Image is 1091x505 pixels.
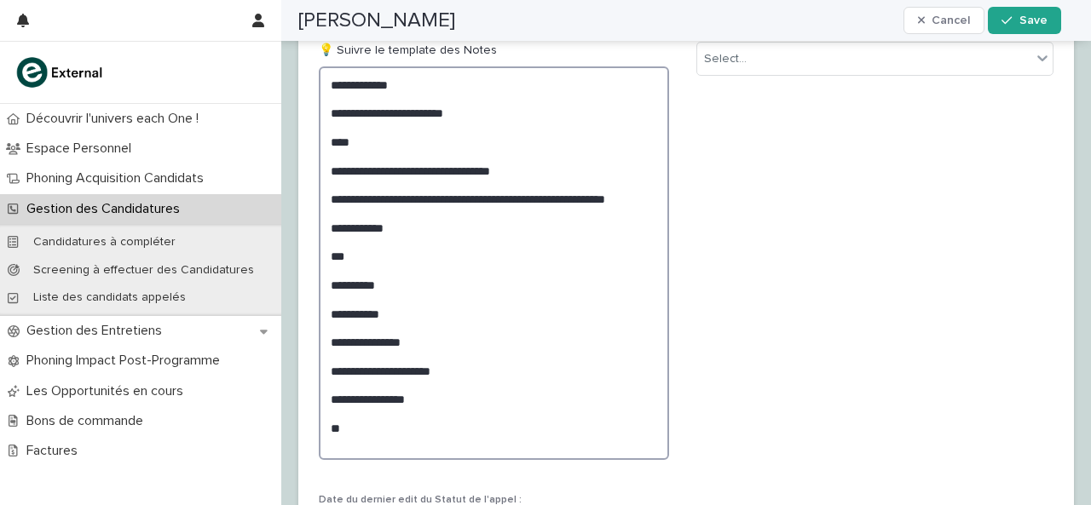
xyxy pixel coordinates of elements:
h2: [PERSON_NAME] [298,9,455,33]
span: Save [1019,14,1048,26]
p: Bons de commande [20,413,157,429]
p: Phoning Acquisition Candidats [20,170,217,187]
p: Les Opportunités en cours [20,383,197,399]
button: Save [988,7,1060,34]
p: Gestion des Entretiens [20,323,176,339]
p: 💡 Suivre le template des Notes [319,42,676,60]
span: Cancel [932,14,970,26]
p: Gestion des Candidatures [20,201,193,217]
p: Factures [20,443,91,459]
p: Liste des candidats appelés [20,290,199,305]
div: Select... [704,50,747,68]
button: Cancel [903,7,985,34]
p: Espace Personnel [20,141,145,157]
p: Phoning Impact Post-Programme [20,353,234,369]
p: Candidatures à compléter [20,235,189,250]
span: Date du dernier edit du Statut de l'appel : [319,495,522,505]
p: Découvrir l'univers each One ! [20,111,212,127]
p: Screening à effectuer des Candidatures [20,263,268,278]
img: bc51vvfgR2QLHU84CWIQ [14,55,107,89]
